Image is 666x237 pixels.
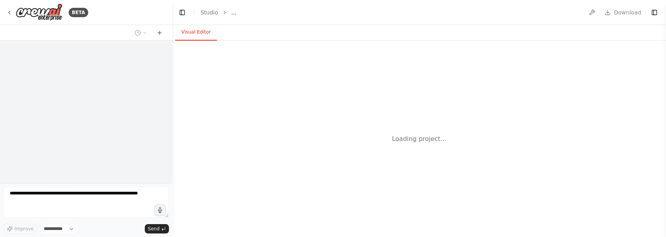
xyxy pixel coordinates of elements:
button: Hide left sidebar [177,7,188,18]
button: Send [145,224,169,233]
a: Studio [201,9,218,16]
button: Show right sidebar [649,7,660,18]
nav: breadcrumb [201,9,236,16]
button: Visual Editor [175,24,217,41]
div: BETA [69,8,88,17]
button: Click to speak your automation idea [154,204,166,216]
button: Improve [3,224,37,234]
span: Send [148,226,160,232]
span: Improve [14,226,34,232]
img: Logo [16,4,62,21]
div: Loading project... [392,134,446,144]
button: Start a new chat [153,28,166,37]
span: ... [231,9,236,16]
button: Switch to previous chat [131,28,150,37]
